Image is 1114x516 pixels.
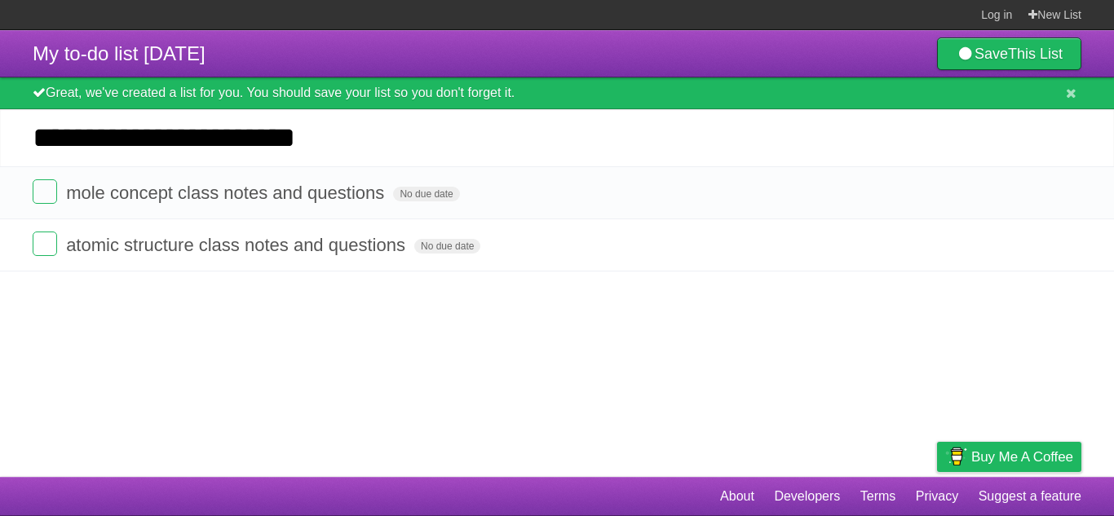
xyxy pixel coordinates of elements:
[720,481,754,512] a: About
[860,481,896,512] a: Terms
[33,42,206,64] span: My to-do list [DATE]
[937,442,1081,472] a: Buy me a coffee
[945,443,967,470] img: Buy me a coffee
[937,37,1081,70] a: SaveThis List
[971,443,1073,471] span: Buy me a coffee
[979,481,1081,512] a: Suggest a feature
[414,239,480,254] span: No due date
[774,481,840,512] a: Developers
[33,179,57,204] label: Done
[916,481,958,512] a: Privacy
[393,187,459,201] span: No due date
[33,232,57,256] label: Done
[1008,46,1063,62] b: This List
[66,183,388,203] span: mole concept class notes and questions
[66,235,409,255] span: atomic structure class notes and questions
